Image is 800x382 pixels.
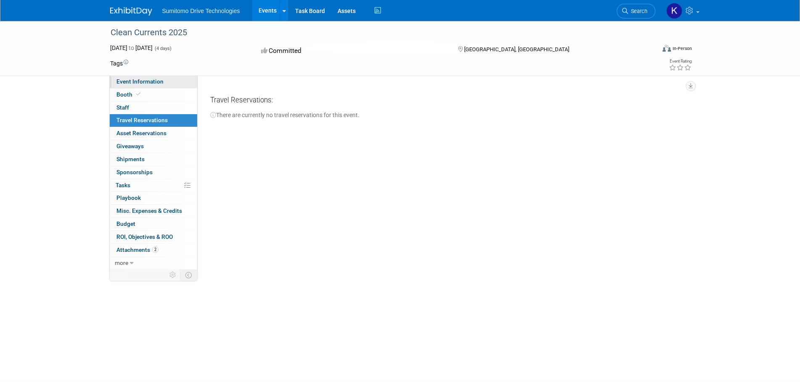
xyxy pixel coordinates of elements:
[116,182,130,188] span: Tasks
[116,130,166,136] span: Asset Reservations
[110,257,197,269] a: more
[110,231,197,243] a: ROI, Objectives & ROO
[115,259,128,266] span: more
[110,127,197,140] a: Asset Reservations
[136,92,140,97] i: Booth reservation complete
[110,153,197,166] a: Shipments
[110,218,197,230] a: Budget
[259,44,444,58] div: Committed
[672,45,692,52] div: In-Person
[116,143,144,149] span: Giveaways
[116,78,164,85] span: Event Information
[110,179,197,192] a: Tasks
[210,108,684,119] div: There are currently no travel reservations for this event.
[116,233,173,240] span: ROI, Objectives & ROO
[110,244,197,256] a: Attachments2
[116,91,142,98] span: Booth
[152,246,158,253] span: 2
[210,95,684,108] div: Travel Reservations:
[116,220,135,227] span: Budget
[663,45,671,52] img: Format-Inperson.png
[110,114,197,127] a: Travel Reservations
[110,44,153,51] span: [DATE] [DATE]
[116,156,145,162] span: Shipments
[666,3,682,19] img: Karlaa Gregory
[606,44,692,56] div: Event Format
[110,192,197,204] a: Playbook
[116,207,182,214] span: Misc. Expenses & Credits
[110,166,197,179] a: Sponsorships
[464,46,569,52] span: [GEOGRAPHIC_DATA], [GEOGRAPHIC_DATA]
[110,140,197,153] a: Giveaways
[154,46,172,51] span: (4 days)
[669,59,692,63] div: Event Rating
[116,194,141,201] span: Playbook
[110,89,197,101] a: Booth
[116,117,168,123] span: Travel Reservations
[180,269,197,280] td: Toggle Event Tabs
[116,169,153,175] span: Sponsorships
[127,44,135,51] span: to
[628,8,647,14] span: Search
[617,4,655,18] a: Search
[162,8,240,14] span: Sumitomo Drive Technologies
[110,102,197,114] a: Staff
[116,246,158,253] span: Attachments
[110,205,197,217] a: Misc. Expenses & Credits
[110,59,128,68] td: Tags
[116,104,129,111] span: Staff
[110,7,152,16] img: ExhibitDay
[108,25,643,40] div: Clean Currents 2025
[166,269,180,280] td: Personalize Event Tab Strip
[110,76,197,88] a: Event Information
